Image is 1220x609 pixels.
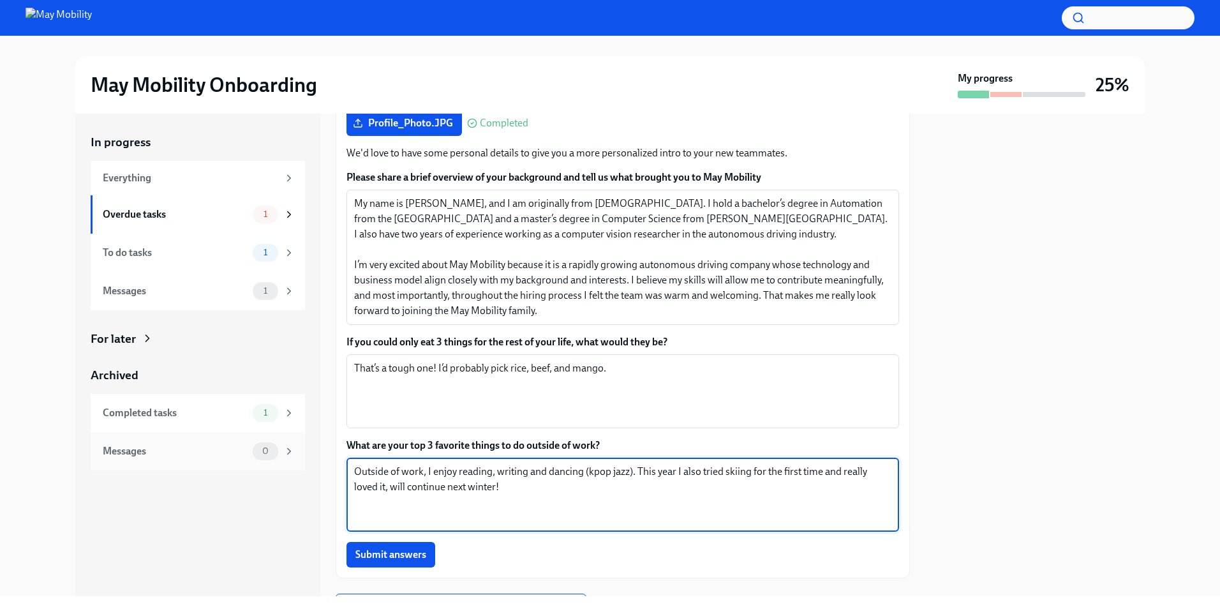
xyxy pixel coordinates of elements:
[103,246,248,260] div: To do tasks
[355,548,426,561] span: Submit answers
[480,118,528,128] span: Completed
[26,8,92,28] img: May Mobility
[355,117,453,130] span: Profile_Photo.JPG
[91,272,305,310] a: Messages1
[91,134,305,151] a: In progress
[103,444,248,458] div: Messages
[354,361,891,422] textarea: That’s a tough one! I’d probably pick rice, beef, and mango.
[354,464,891,525] textarea: Outside of work, I enjoy reading, writing and dancing (kpop jazz). This year I also tried skiing ...
[91,234,305,272] a: To do tasks1
[346,146,899,160] p: We'd love to have some personal details to give you a more personalized intro to your new teammates.
[255,446,276,456] span: 0
[91,195,305,234] a: Overdue tasks1
[91,432,305,470] a: Messages0
[1096,73,1129,96] h3: 25%
[256,248,275,257] span: 1
[103,406,248,420] div: Completed tasks
[256,286,275,296] span: 1
[91,331,305,347] a: For later
[91,161,305,195] a: Everything
[91,394,305,432] a: Completed tasks1
[346,439,899,453] label: What are your top 3 favorite things to do outside of work?
[346,542,435,568] button: Submit answers
[91,331,136,347] div: For later
[103,284,248,298] div: Messages
[91,72,317,98] h2: May Mobility Onboarding
[354,196,891,319] textarea: My name is [PERSON_NAME], and I am originally from [DEMOGRAPHIC_DATA]. I hold a bachelor’s degree...
[346,110,462,136] label: Profile_Photo.JPG
[91,367,305,384] a: Archived
[346,170,899,184] label: Please share a brief overview of your background and tell us what brought you to May Mobility
[256,209,275,219] span: 1
[103,207,248,222] div: Overdue tasks
[256,408,275,417] span: 1
[958,71,1013,86] strong: My progress
[103,171,278,185] div: Everything
[346,335,899,349] label: If you could only eat 3 things for the rest of your life, what would they be?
